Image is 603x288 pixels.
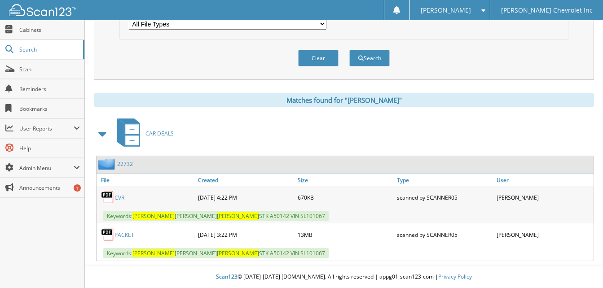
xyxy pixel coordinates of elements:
a: PACKET [114,231,134,239]
a: Type [395,174,494,186]
span: Reminders [19,85,80,93]
div: Matches found for "[PERSON_NAME]" [94,93,594,107]
span: Help [19,144,80,152]
a: CVR [114,194,124,201]
div: 1 [74,184,81,192]
div: [DATE] 3:22 PM [196,226,295,244]
span: Keywords: [PERSON_NAME] STK A50142 VIN SL101067 [103,211,329,221]
button: Search [349,50,390,66]
span: User Reports [19,125,74,132]
div: 670KB [295,188,395,206]
iframe: Chat Widget [558,245,603,288]
a: Privacy Policy [438,273,472,280]
span: Admin Menu [19,164,74,172]
span: Scan123 [216,273,238,280]
span: [PERSON_NAME] Chevrolet Inc [501,8,593,13]
div: © [DATE]-[DATE] [DOMAIN_NAME]. All rights reserved | appg01-scan123-com | [85,266,603,288]
span: Cabinets [19,26,80,34]
span: [PERSON_NAME] [132,212,175,220]
div: [PERSON_NAME] [494,188,594,206]
span: Scan [19,65,80,73]
span: [PERSON_NAME] [217,212,259,220]
a: CAR DEALS [112,116,174,151]
div: [DATE] 4:22 PM [196,188,295,206]
img: folder2.png [98,158,117,170]
img: PDF.png [101,191,114,204]
a: Created [196,174,295,186]
span: Search [19,46,79,53]
div: scanned by SCANNER05 [395,188,494,206]
span: Keywords: [PERSON_NAME] STK A50142 VIN SL101067 [103,248,329,258]
div: scanned by SCANNER05 [395,226,494,244]
div: [PERSON_NAME] [494,226,594,244]
div: 13MB [295,226,395,244]
img: PDF.png [101,228,114,241]
span: Bookmarks [19,105,80,113]
span: [PERSON_NAME] [421,8,471,13]
span: CAR DEALS [145,130,174,137]
span: Announcements [19,184,80,192]
a: Size [295,174,395,186]
a: User [494,174,594,186]
a: 22732 [117,160,133,168]
img: scan123-logo-white.svg [9,4,76,16]
span: [PERSON_NAME] [132,249,175,257]
button: Clear [298,50,339,66]
span: [PERSON_NAME] [217,249,259,257]
a: File [97,174,196,186]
